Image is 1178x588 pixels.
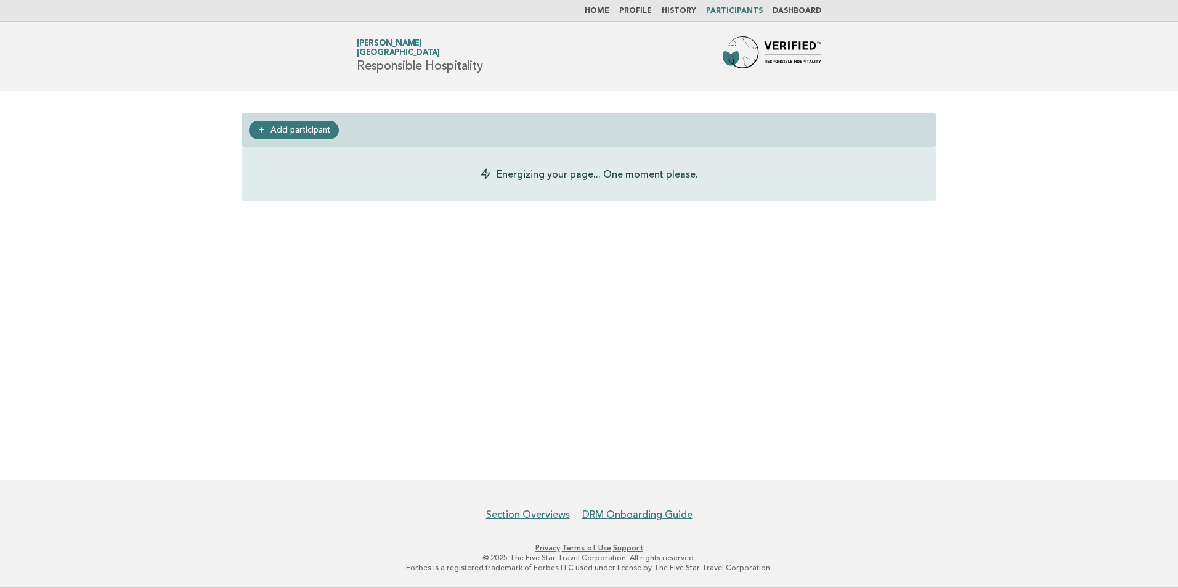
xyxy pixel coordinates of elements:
[619,7,652,15] a: Profile
[357,39,440,57] a: [PERSON_NAME][GEOGRAPHIC_DATA]
[212,543,966,553] p: · ·
[486,508,570,521] a: Section Overviews
[773,7,821,15] a: Dashboard
[357,40,482,72] h1: Responsible Hospitality
[723,36,821,76] img: Forbes Travel Guide
[562,544,611,552] a: Terms of Use
[249,121,339,139] a: Add participant
[706,7,763,15] a: Participants
[662,7,696,15] a: History
[535,544,560,552] a: Privacy
[212,563,966,573] p: Forbes is a registered trademark of Forbes LLC used under license by The Five Star Travel Corpora...
[497,167,698,181] p: Energizing your page... One moment please.
[585,7,609,15] a: Home
[613,544,643,552] a: Support
[212,553,966,563] p: © 2025 The Five Star Travel Corporation. All rights reserved.
[357,49,440,57] span: [GEOGRAPHIC_DATA]
[582,508,693,521] a: DRM Onboarding Guide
